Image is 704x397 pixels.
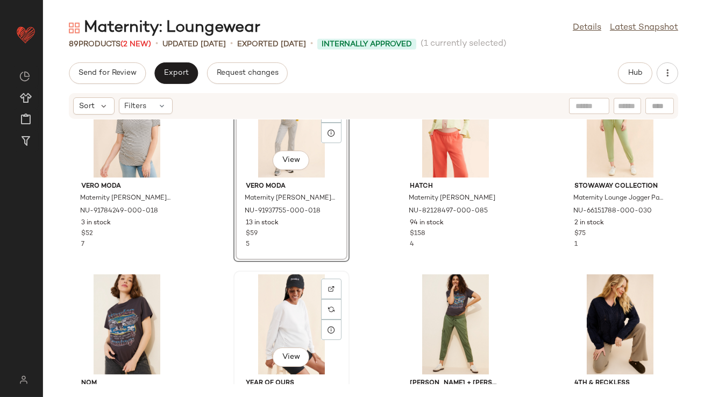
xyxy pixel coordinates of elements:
img: svg%3e [19,71,30,82]
img: 85703122_010_b [237,274,346,374]
span: NU-91784249-000-018 [80,207,158,216]
span: 4th & Reckless [574,379,666,388]
span: View [282,156,300,165]
img: 97265300_001_b [73,274,181,374]
span: NU-82128497-000-085 [409,207,488,216]
span: $75 [574,229,586,239]
div: Products [69,39,151,50]
span: Vero Moda [81,182,173,192]
span: Hatch [410,182,501,192]
button: Export [154,62,198,84]
span: Hub [628,69,643,77]
span: Maternity [PERSON_NAME] [409,194,495,203]
a: Details [573,22,601,34]
span: View [282,353,300,361]
span: Internally Approved [322,39,412,50]
img: heart_red.DM2ytmEG.svg [15,24,37,45]
button: View [273,151,309,170]
span: NU-66151788-000-030 [573,207,652,216]
span: (2 New) [120,40,151,48]
button: View [273,348,309,367]
div: Maternity: Loungewear [69,17,260,39]
span: 89 [69,40,79,48]
button: Hub [618,62,652,84]
span: 4 [410,241,414,248]
img: 94576451_041_b3 [566,274,674,374]
span: Request changes [216,69,279,77]
span: (1 currently selected) [421,38,507,51]
span: Maternity [PERSON_NAME] Flared Leggings [245,194,336,203]
span: [PERSON_NAME] + [PERSON_NAME] [410,379,501,388]
span: $158 [410,229,425,239]
span: 2 in stock [574,218,604,228]
span: • [155,38,158,51]
p: updated [DATE] [162,39,226,50]
span: • [230,38,233,51]
span: 3 in stock [81,218,111,228]
a: Latest Snapshot [610,22,678,34]
span: Maternity [PERSON_NAME] Sleeve Ruched T-Shirt [80,194,172,203]
span: $52 [81,229,93,239]
span: Sort [79,101,95,112]
img: 98592629_031_b [401,274,510,374]
span: • [310,38,313,51]
img: svg%3e [328,286,335,292]
img: svg%3e [328,306,335,313]
span: Export [163,69,189,77]
p: Exported [DATE] [237,39,306,50]
button: Send for Review [69,62,146,84]
span: Filters [125,101,147,112]
span: nom [81,379,173,388]
span: Year Of Ours [246,379,337,388]
span: Send for Review [78,69,137,77]
span: 7 [81,241,84,248]
span: NU-91937755-000-018 [245,207,321,216]
img: svg%3e [13,375,34,384]
button: Request changes [207,62,288,84]
span: 94 in stock [410,218,444,228]
span: Maternity Lounge Jogger Pant [573,194,665,203]
span: Stowaway Collection [574,182,666,192]
span: 1 [574,241,578,248]
img: svg%3e [69,23,80,33]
